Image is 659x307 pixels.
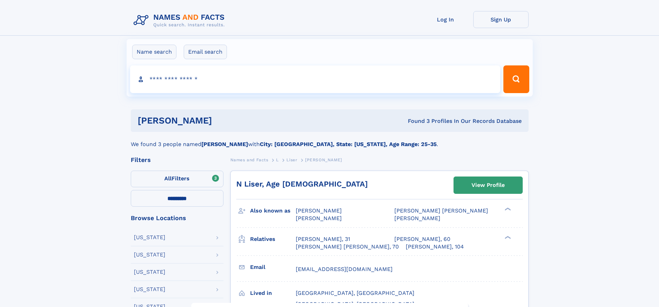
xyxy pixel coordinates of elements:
button: Search Button [503,65,529,93]
label: Filters [131,171,223,187]
input: search input [130,65,501,93]
div: [US_STATE] [134,235,165,240]
span: Liser [286,157,297,162]
div: Browse Locations [131,215,223,221]
a: Names and Facts [230,155,268,164]
span: [PERSON_NAME] [305,157,342,162]
a: Liser [286,155,297,164]
div: Found 3 Profiles In Our Records Database [310,117,522,125]
img: Logo Names and Facts [131,11,230,30]
div: We found 3 people named with . [131,132,529,148]
div: View Profile [472,177,505,193]
span: [PERSON_NAME] [PERSON_NAME] [394,207,488,214]
a: [PERSON_NAME], 104 [406,243,464,251]
b: City: [GEOGRAPHIC_DATA], State: [US_STATE], Age Range: 25-35 [260,141,437,147]
a: N Liser, Age [DEMOGRAPHIC_DATA] [236,180,368,188]
a: [PERSON_NAME], 31 [296,235,350,243]
div: ❯ [503,235,511,240]
div: ❯ [503,207,511,211]
b: [PERSON_NAME] [201,141,248,147]
a: View Profile [454,177,522,193]
span: [PERSON_NAME] [394,215,440,222]
div: [US_STATE] [134,287,165,292]
h1: [PERSON_NAME] [138,116,310,125]
a: [PERSON_NAME], 60 [394,235,450,243]
div: Filters [131,157,223,163]
span: [PERSON_NAME] [296,215,342,222]
label: Name search [132,45,176,59]
h3: Email [250,261,296,273]
span: [PERSON_NAME] [296,207,342,214]
div: [US_STATE] [134,269,165,275]
a: Log In [418,11,473,28]
h3: Lived in [250,287,296,299]
h3: Relatives [250,233,296,245]
h3: Also known as [250,205,296,217]
span: L [276,157,279,162]
a: L [276,155,279,164]
a: Sign Up [473,11,529,28]
a: [PERSON_NAME] [PERSON_NAME], 70 [296,243,399,251]
div: [US_STATE] [134,252,165,258]
span: [GEOGRAPHIC_DATA], [GEOGRAPHIC_DATA] [296,290,414,296]
label: Email search [184,45,227,59]
span: All [164,175,172,182]
span: [EMAIL_ADDRESS][DOMAIN_NAME] [296,266,393,272]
